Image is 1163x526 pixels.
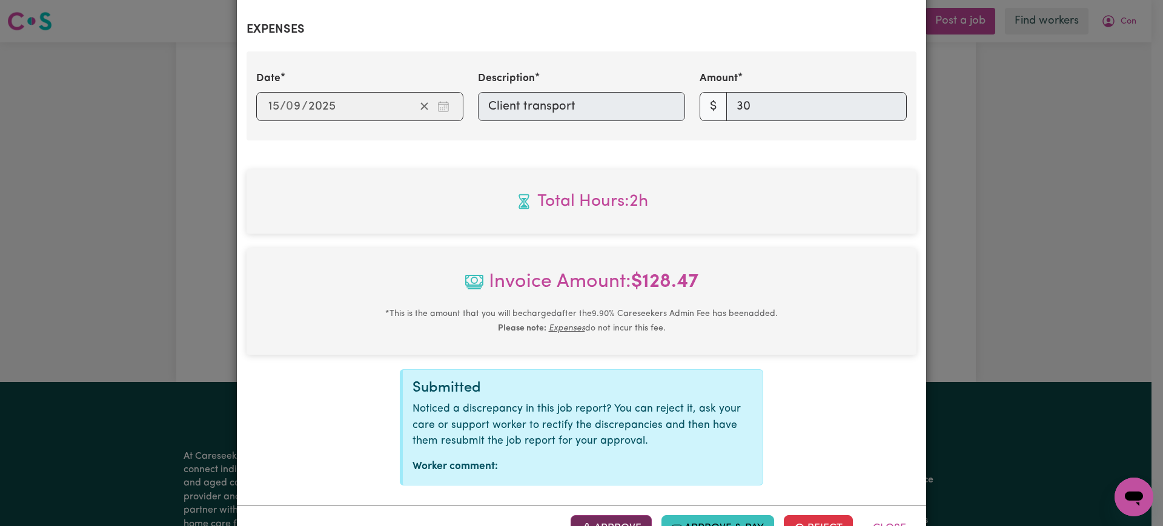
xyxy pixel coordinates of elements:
label: Amount [700,71,738,87]
iframe: Button to launch messaging window [1115,478,1153,516]
h2: Expenses [247,22,916,37]
label: Date [256,71,280,87]
button: Clear date [415,97,434,116]
label: Description [478,71,535,87]
b: Please note: [498,324,546,333]
input: -- [268,97,280,116]
b: $ 128.47 [631,272,698,292]
span: Total hours worked: 2 hours [256,189,907,214]
span: $ [700,92,727,121]
input: ---- [308,97,336,116]
span: Invoice Amount: [256,268,907,306]
input: Client transport [478,92,685,121]
span: / [302,100,308,113]
p: Noticed a discrepancy in this job report? You can reject it, ask your care or support worker to r... [413,401,753,449]
input: -- [287,97,302,116]
button: Enter the date of expense [434,97,453,116]
span: / [280,100,286,113]
small: This is the amount that you will be charged after the 9.90 % Careseekers Admin Fee has been added... [385,309,778,333]
span: 0 [286,100,293,113]
span: Submitted [413,381,481,395]
strong: Worker comment: [413,461,498,472]
u: Expenses [549,324,585,333]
